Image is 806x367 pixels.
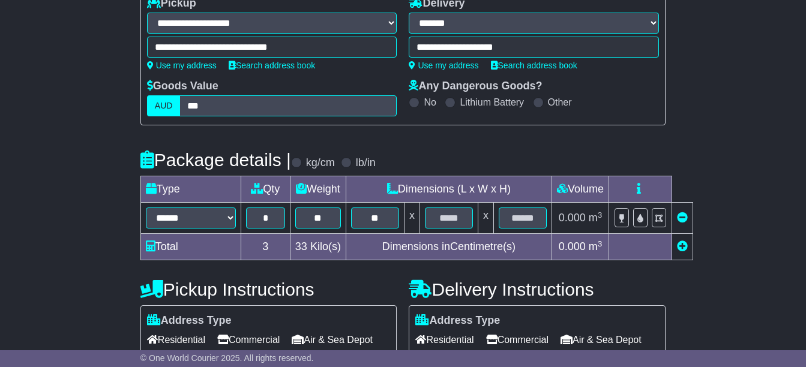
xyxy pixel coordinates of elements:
sup: 3 [598,239,603,248]
label: lb/in [356,157,376,170]
a: Use my address [409,61,478,70]
label: Lithium Battery [460,97,524,108]
td: x [478,203,493,234]
td: Total [140,234,241,260]
td: Dimensions in Centimetre(s) [346,234,552,260]
label: AUD [147,95,181,116]
a: Add new item [677,240,688,252]
td: x [404,203,420,234]
span: m [589,212,603,224]
span: Commercial [217,330,280,349]
a: Search address book [491,61,577,70]
label: kg/cm [306,157,335,170]
span: © One World Courier 2025. All rights reserved. [140,353,314,363]
span: 0.000 [559,212,586,224]
span: m [589,240,603,252]
h4: Package details | [140,150,291,170]
label: Address Type [415,314,500,327]
span: Air & Sea Depot [292,330,373,349]
label: No [424,97,436,108]
td: Volume [552,176,609,203]
td: Qty [241,176,290,203]
label: Address Type [147,314,232,327]
td: Weight [290,176,346,203]
td: 3 [241,234,290,260]
sup: 3 [598,210,603,219]
span: Residential [415,330,474,349]
span: Air & Sea Depot [561,330,642,349]
label: Other [548,97,572,108]
a: Remove this item [677,212,688,224]
td: Kilo(s) [290,234,346,260]
a: Use my address [147,61,217,70]
h4: Pickup Instructions [140,279,397,299]
td: Dimensions (L x W x H) [346,176,552,203]
a: Search address book [229,61,315,70]
label: Any Dangerous Goods? [409,80,542,93]
td: Type [140,176,241,203]
span: Commercial [486,330,549,349]
label: Goods Value [147,80,218,93]
span: Residential [147,330,205,349]
span: 0.000 [559,240,586,252]
h4: Delivery Instructions [409,279,666,299]
span: 33 [295,240,307,252]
